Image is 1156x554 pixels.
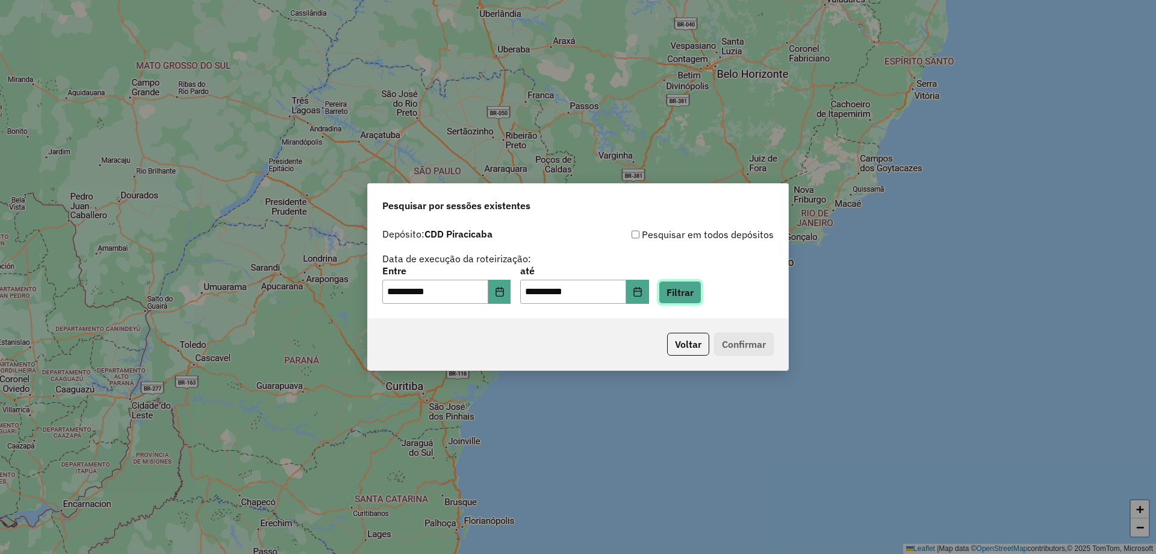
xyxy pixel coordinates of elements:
button: Choose Date [488,280,511,304]
button: Voltar [667,333,709,356]
label: até [520,263,648,278]
button: Filtrar [659,281,701,304]
span: Pesquisar por sessões existentes [382,198,530,213]
button: Choose Date [626,280,649,304]
strong: CDD Piracicaba [424,228,493,240]
label: Depósito: [382,227,493,241]
label: Entre [382,263,511,278]
div: Pesquisar em todos depósitos [578,227,774,242]
label: Data de execução da roteirização: [382,251,531,266]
